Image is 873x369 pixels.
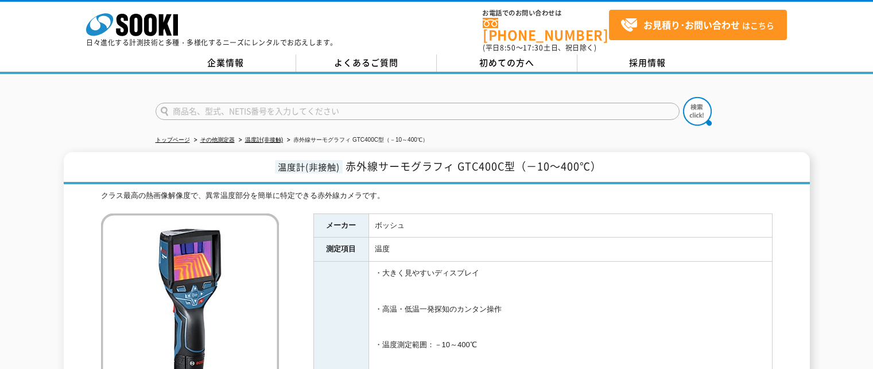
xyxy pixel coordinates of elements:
[368,213,772,238] td: ボッシュ
[620,17,774,34] span: はこちら
[285,134,428,146] li: 赤外線サーモグラフィ GTC400C型（－10～400℃）
[346,158,602,174] span: 赤外線サーモグラフィ GTC400C型（－10～400℃）
[313,238,368,262] th: 測定項目
[643,18,740,32] strong: お見積り･お問い合わせ
[245,137,284,143] a: 温度計(非接触)
[101,190,773,202] div: クラス最高の熱画像解像度で、異常温度部分を簡単に特定できる赤外線カメラです。
[437,55,577,72] a: 初めての方へ
[683,97,712,126] img: btn_search.png
[156,55,296,72] a: 企業情報
[609,10,787,40] a: お見積り･お問い合わせはこちら
[500,42,516,53] span: 8:50
[577,55,718,72] a: 採用情報
[483,10,609,17] span: お電話でのお問い合わせは
[523,42,544,53] span: 17:30
[200,137,235,143] a: その他測定器
[296,55,437,72] a: よくあるご質問
[313,213,368,238] th: メーカー
[483,18,609,41] a: [PHONE_NUMBER]
[86,39,337,46] p: 日々進化する計測技術と多種・多様化するニーズにレンタルでお応えします。
[275,160,343,173] span: 温度計(非接触)
[156,137,190,143] a: トップページ
[483,42,596,53] span: (平日 ～ 土日、祝日除く)
[479,56,534,69] span: 初めての方へ
[368,238,772,262] td: 温度
[156,103,680,120] input: 商品名、型式、NETIS番号を入力してください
